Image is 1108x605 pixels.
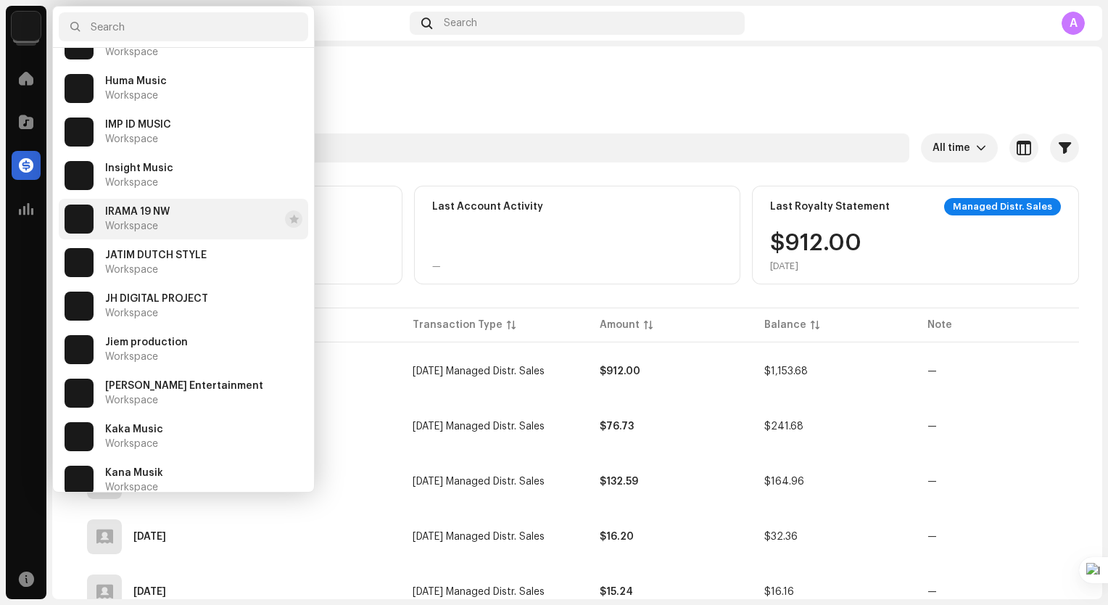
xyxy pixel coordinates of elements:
span: Workspace [105,264,158,276]
strong: $15.24 [600,587,633,597]
re-a-table-badge: — [927,366,937,376]
span: Search [444,17,477,29]
img: de0d2825-999c-4937-b35a-9adca56ee094 [65,422,94,451]
re-a-table-badge: — [927,587,937,597]
span: Workspace [105,221,158,232]
div: Last Royalty Statement [770,201,890,213]
strong: $912.00 [600,366,640,376]
span: All time [933,133,976,162]
img: de0d2825-999c-4937-b35a-9adca56ee094 [65,335,94,364]
span: Kana Musik [105,467,163,479]
input: Search by External ID [75,133,909,162]
span: Workspace [105,90,158,102]
span: Kaka Music [105,424,163,435]
span: Workspace [105,133,158,145]
div: Jul 6, 2025 [133,532,166,542]
re-a-table-badge: — [927,532,937,542]
span: $241.68 [764,421,803,432]
img: de0d2825-999c-4937-b35a-9adca56ee094 [65,379,94,408]
span: Aug 2025 Managed Distr. Sales [413,421,545,432]
span: $16.16 [764,587,794,597]
span: Workspace [105,308,158,319]
div: Last Account Activity [432,201,543,213]
img: de0d2825-999c-4937-b35a-9adca56ee094 [65,248,94,277]
img: de0d2825-999c-4937-b35a-9adca56ee094 [65,161,94,190]
div: A [1062,12,1085,35]
span: $164.96 [764,477,804,487]
span: IMP ID MUSIC [105,119,171,131]
div: Managed Distr. Sales [944,198,1061,215]
div: Balance [764,318,806,332]
div: Jun 5, 2025 [133,587,166,597]
span: Workspace [105,351,158,363]
span: Workspace [105,438,158,450]
span: Joel Entertainment [105,380,263,392]
strong: $76.73 [600,421,634,432]
strong: $132.59 [600,477,638,487]
span: Workspace [105,482,158,493]
span: $1,153.68 [764,366,808,376]
img: de0d2825-999c-4937-b35a-9adca56ee094 [12,12,41,41]
div: Transaction Type [413,318,503,332]
re-a-table-badge: — [927,421,937,432]
span: May 2025 Managed Distr. Sales [413,587,545,597]
span: JH DIGITAL PROJECT [105,293,208,305]
span: Huma Music [105,75,167,87]
span: Workspace [105,46,158,58]
span: Jiem production [105,337,188,348]
input: Search [59,12,308,41]
span: Jun 2025 Managed Distr. Sales [413,532,545,542]
span: Insight Music [105,162,173,174]
img: de0d2825-999c-4937-b35a-9adca56ee094 [65,74,94,103]
span: IRAMA 19 NW [105,206,170,218]
div: dropdown trigger [976,133,986,162]
re-a-table-badge: — [927,477,937,487]
span: Workspace [105,177,158,189]
img: de0d2825-999c-4937-b35a-9adca56ee094 [65,292,94,321]
span: $32.36 [764,532,798,542]
img: de0d2825-999c-4937-b35a-9adca56ee094 [65,205,94,234]
div: — [432,260,441,272]
img: de0d2825-999c-4937-b35a-9adca56ee094 [65,466,94,495]
strong: $16.20 [600,532,634,542]
img: de0d2825-999c-4937-b35a-9adca56ee094 [65,118,94,147]
span: Workspace [105,395,158,406]
div: [DATE] [770,260,861,272]
span: JATIM DUTCH STYLE [105,250,207,261]
span: Jul 2025 Managed Distr. Sales [413,477,545,487]
span: Sep 2025 Managed Distr. Sales [413,366,545,376]
div: Amount [600,318,640,332]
